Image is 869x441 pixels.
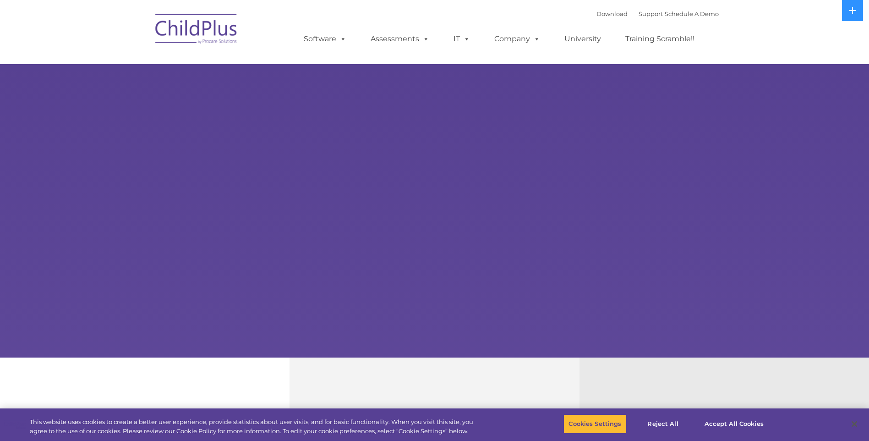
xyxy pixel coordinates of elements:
[596,10,628,17] a: Download
[444,30,479,48] a: IT
[639,10,663,17] a: Support
[596,10,719,17] font: |
[700,414,769,434] button: Accept All Cookies
[563,414,626,434] button: Cookies Settings
[361,30,438,48] a: Assessments
[616,30,704,48] a: Training Scramble!!
[30,418,478,435] div: This website uses cookies to create a better user experience, provide statistics about user visit...
[485,30,549,48] a: Company
[665,10,719,17] a: Schedule A Demo
[295,30,355,48] a: Software
[634,414,692,434] button: Reject All
[844,414,864,434] button: Close
[555,30,610,48] a: University
[151,7,242,53] img: ChildPlus by Procare Solutions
